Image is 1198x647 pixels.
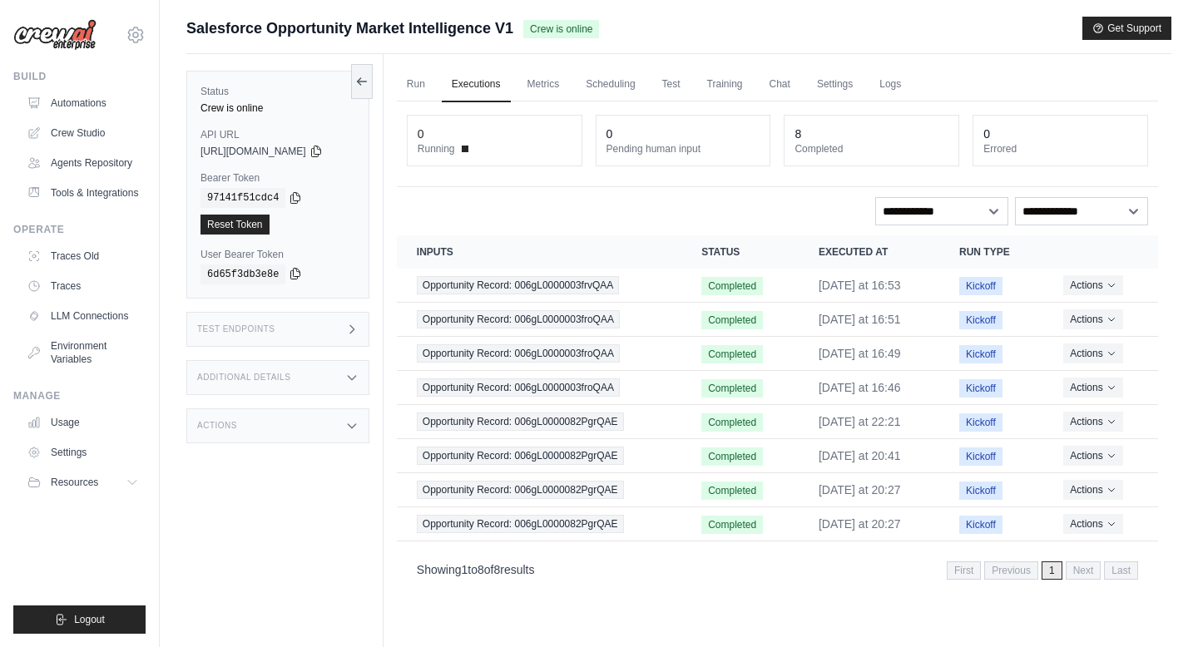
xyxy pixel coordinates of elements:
button: Actions for execution [1063,309,1122,329]
nav: Pagination [947,561,1138,580]
section: Crew executions table [397,235,1158,590]
span: Opportunity Record: 006gL0000003frvQAA [417,276,619,294]
dt: Completed [795,142,948,156]
a: Run [397,67,435,102]
div: Operate [13,223,146,236]
button: Actions for execution [1063,275,1122,295]
span: Completed [701,311,763,329]
div: Manage [13,389,146,403]
button: Actions for execution [1063,446,1122,466]
button: Actions for execution [1063,480,1122,500]
span: Completed [701,482,763,500]
label: Status [200,85,355,98]
span: Kickoff [959,413,1002,432]
a: Logs [869,67,911,102]
button: Actions for execution [1063,343,1122,363]
a: View execution details for Opportunity Record [417,447,661,465]
span: Completed [701,447,763,466]
div: 8 [795,126,801,142]
a: Executions [442,67,511,102]
a: View execution details for Opportunity Record [417,378,661,397]
time: September 26, 2025 at 16:49 IST [819,347,901,360]
th: Inputs [397,235,681,269]
a: Metrics [517,67,570,102]
label: API URL [200,128,355,141]
span: Kickoff [959,482,1002,500]
button: Actions for execution [1063,412,1122,432]
a: Traces Old [20,243,146,269]
span: Completed [701,277,763,295]
a: Traces [20,273,146,299]
div: 0 [418,126,424,142]
span: Opportunity Record: 006gL0000003froQAA [417,344,620,363]
button: Resources [20,469,146,496]
time: September 26, 2025 at 16:51 IST [819,313,901,326]
span: Opportunity Record: 006gL0000082PgrQAE [417,447,624,465]
a: View execution details for Opportunity Record [417,310,661,328]
span: Salesforce Opportunity Market Intelligence V1 [186,17,513,40]
time: September 25, 2025 at 22:21 IST [819,415,901,428]
label: Bearer Token [200,171,355,185]
a: Usage [20,409,146,436]
th: Executed at [799,235,939,269]
nav: Pagination [397,548,1158,590]
span: 8 [478,563,484,576]
span: Last [1104,561,1138,580]
a: Chat [760,67,800,102]
span: 8 [493,563,500,576]
a: Environment Variables [20,333,146,373]
span: Completed [701,516,763,534]
a: Crew Studio [20,120,146,146]
span: Kickoff [959,311,1002,329]
a: View execution details for Opportunity Record [417,412,661,431]
span: Opportunity Record: 006gL0000082PgrQAE [417,412,624,431]
span: Opportunity Record: 006gL0000082PgrQAE [417,481,624,499]
label: User Bearer Token [200,248,355,261]
span: 1 [1042,561,1062,580]
th: Status [681,235,799,269]
div: Crew is online [200,101,355,115]
span: Kickoff [959,345,1002,363]
dt: Pending human input [606,142,760,156]
span: Kickoff [959,277,1002,295]
a: View execution details for Opportunity Record [417,276,661,294]
span: Completed [701,413,763,432]
span: Kickoff [959,447,1002,466]
a: Settings [20,439,146,466]
button: Actions for execution [1063,378,1122,398]
span: Running [418,142,455,156]
h3: Additional Details [197,373,290,383]
h3: Actions [197,421,237,431]
div: 0 [606,126,613,142]
p: Showing to of results [417,561,535,578]
span: Opportunity Record: 006gL0000003froQAA [417,378,620,397]
span: Next [1066,561,1101,580]
code: 6d65f3db3e8e [200,264,285,284]
span: Kickoff [959,379,1002,398]
div: 0 [983,126,990,142]
div: Build [13,70,146,83]
dt: Errored [983,142,1137,156]
a: Reset Token [200,215,270,235]
span: Opportunity Record: 006gL0000082PgrQAE [417,515,624,533]
time: September 25, 2025 at 20:41 IST [819,449,901,462]
a: View execution details for Opportunity Record [417,344,661,363]
span: Opportunity Record: 006gL0000003froQAA [417,310,620,328]
img: Logo [13,19,97,51]
a: Automations [20,90,146,116]
button: Actions for execution [1063,514,1122,534]
span: [URL][DOMAIN_NAME] [200,145,306,158]
span: 1 [462,563,468,576]
button: Logout [13,605,146,634]
th: Run Type [939,235,1043,269]
span: Previous [984,561,1038,580]
a: Agents Repository [20,150,146,176]
a: LLM Connections [20,303,146,329]
code: 97141f51cdc4 [200,188,285,208]
a: View execution details for Opportunity Record [417,481,661,499]
time: September 26, 2025 at 16:46 IST [819,381,901,394]
span: Logout [74,613,105,626]
a: Scheduling [576,67,645,102]
span: Resources [51,476,98,489]
span: First [947,561,981,580]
